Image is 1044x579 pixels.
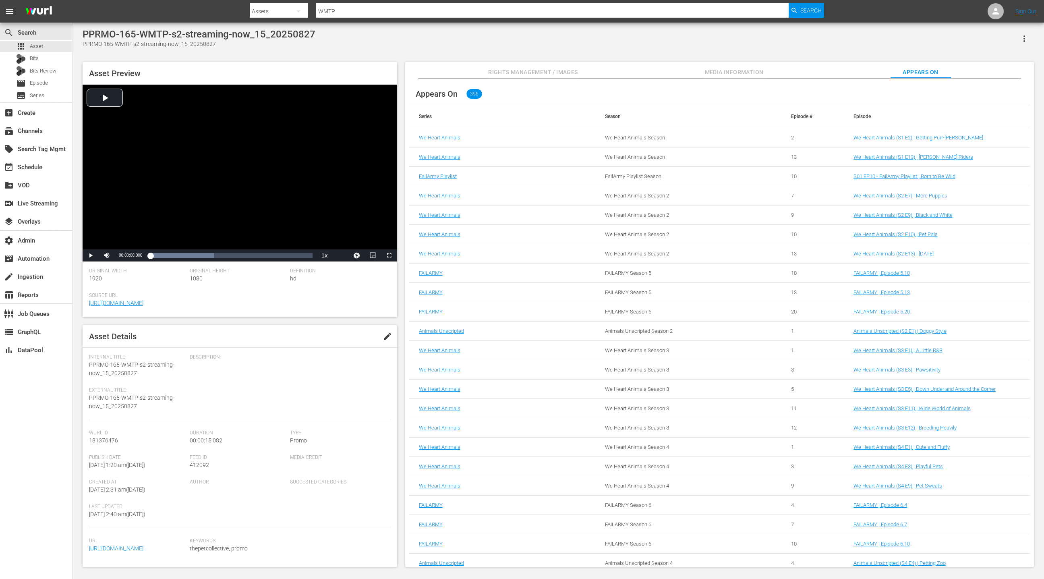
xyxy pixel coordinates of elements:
[781,534,843,554] td: 10
[89,511,145,517] span: [DATE] 2:40 am ( [DATE] )
[419,309,443,315] a: FAILARMY
[419,502,443,508] a: FAILARMY
[89,354,186,361] span: Internal Title:
[789,3,824,18] button: Search
[89,437,118,444] span: 181376476
[89,332,137,341] span: Asset Details
[30,67,56,75] span: Bits Review
[89,545,143,552] a: [URL][DOMAIN_NAME]
[595,515,781,534] td: FAILARMY Season 6
[16,42,26,51] span: Asset
[4,236,14,245] span: Admin
[853,541,910,547] a: FAILARMY | Episode 6.10
[83,85,397,261] div: Video Player
[365,249,381,261] button: Picture-in-Picture
[595,438,781,457] td: We Heart Animals Season 4
[89,68,141,78] span: Asset Preview
[419,483,460,489] a: We Heart Animals
[781,186,843,205] td: 7
[89,479,186,486] span: Created At
[19,2,58,21] img: ans4CAIJ8jUAAAAAAAAAAAAAAAAAAAAAAAAgQb4GAAAAAAAAAAAAAAAAAAAAAAAAJMjXAAAAAAAAAAAAAAAAAAAAAAAAgAT5G...
[781,225,843,244] td: 10
[4,272,14,282] span: Ingestion
[419,135,460,141] a: We Heart Animals
[853,502,907,508] a: FAILARMY | Episode 6.4
[781,264,843,283] td: 10
[800,3,822,18] span: Search
[595,457,781,476] td: We Heart Animals Season 4
[4,345,14,355] span: DataPool
[89,454,186,461] span: Publish Date
[349,249,365,261] button: Jump To Time
[488,67,578,77] span: Rights Management / Images
[4,327,14,337] span: GraphQL
[781,128,843,147] td: 2
[595,554,781,573] td: Animals Unscripted Season 4
[89,394,174,409] span: PPRMO-165-WMTP-s2-streaming-now_15_20250827
[781,457,843,476] td: 3
[30,79,48,87] span: Episode
[89,293,387,299] span: Source Url
[466,89,482,99] span: 396
[16,54,26,64] div: Bits
[190,354,387,361] span: Description:
[290,454,387,461] span: Media Credit
[419,193,460,199] a: We Heart Animals
[595,128,781,147] td: We Heart Animals Season
[781,496,843,515] td: 4
[383,332,392,341] span: edit
[419,367,460,373] a: We Heart Animals
[16,79,26,88] span: Episode
[595,418,781,438] td: We Heart Animals Season 3
[853,135,983,141] a: We Heart Animals (S1 E2) | Getting Purr-[PERSON_NAME]
[853,173,955,179] a: S01 EP10 - FailArmy Playlist | Born to Be Wild
[4,144,14,154] span: Search Tag Mgmt
[781,554,843,573] td: 4
[781,147,843,167] td: 13
[30,42,43,50] span: Asset
[595,244,781,264] td: We Heart Animals Season 2
[853,289,910,295] a: FAILARMY | Episode 5.13
[1015,8,1036,15] a: Sign Out
[844,105,1030,128] th: Episode
[419,425,460,431] a: We Heart Animals
[190,437,222,444] span: 00:00:15.082
[595,205,781,225] td: We Heart Animals Season 2
[595,105,781,128] th: Season
[595,322,781,341] td: Animals Unscripted Season 2
[419,251,460,257] a: We Heart Animals
[419,212,460,218] a: We Heart Animals
[419,289,443,295] a: FAILARMY
[190,430,286,436] span: Duration
[853,444,950,450] a: We Heart Animals (S4 E1) | Cute and Fluffy
[30,54,39,62] span: Bits
[595,360,781,380] td: We Heart Animals Season 3
[853,328,947,334] a: Animals Unscripted (S2 E1) | Doggy Style
[419,231,460,237] a: We Heart Animals
[419,405,460,411] a: We Heart Animals
[781,418,843,438] td: 12
[190,479,286,486] span: Author
[853,270,910,276] a: FAILARMY | Episode 5.10
[595,283,781,302] td: FAILARMY Season 5
[381,249,397,261] button: Fullscreen
[781,515,843,534] td: 7
[704,67,764,77] span: Media Information
[5,6,14,16] span: menu
[89,504,186,510] span: Last Updated
[853,367,940,373] a: We Heart Animals (S3 E3) | Pawsitivity
[853,483,942,489] a: We Heart Animals (S4 E9) | Pet Sweats
[419,463,460,469] a: We Heart Animals
[89,275,102,282] span: 1920
[781,438,843,457] td: 1
[4,126,14,136] span: Channels
[89,462,145,468] span: [DATE] 1:20 am ( [DATE] )
[781,380,843,399] td: 5
[595,264,781,283] td: FAILARMY Season 5
[853,193,947,199] a: We Heart Animals (S2 E7) | More Puppies
[853,251,934,257] a: We Heart Animals (S2 E13) | [DATE]
[781,205,843,225] td: 9
[317,249,333,261] button: Playback Rate
[595,534,781,554] td: FAILARMY Season 6
[4,309,14,319] span: Job Queues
